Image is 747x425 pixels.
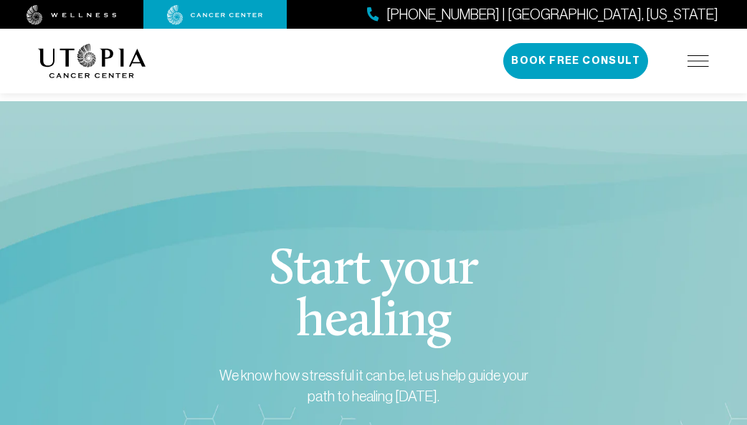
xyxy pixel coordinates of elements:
img: wellness [27,5,117,25]
p: We know how stressful it can be, let us help guide your path to healing [DATE]. [217,365,530,407]
button: Book Free Consult [503,43,648,79]
img: cancer center [167,5,263,25]
h3: Start your healing [210,245,537,348]
img: icon-hamburger [687,55,709,67]
img: logo [38,44,146,78]
a: [PHONE_NUMBER] | [GEOGRAPHIC_DATA], [US_STATE] [367,4,718,25]
span: [PHONE_NUMBER] | [GEOGRAPHIC_DATA], [US_STATE] [386,4,718,25]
